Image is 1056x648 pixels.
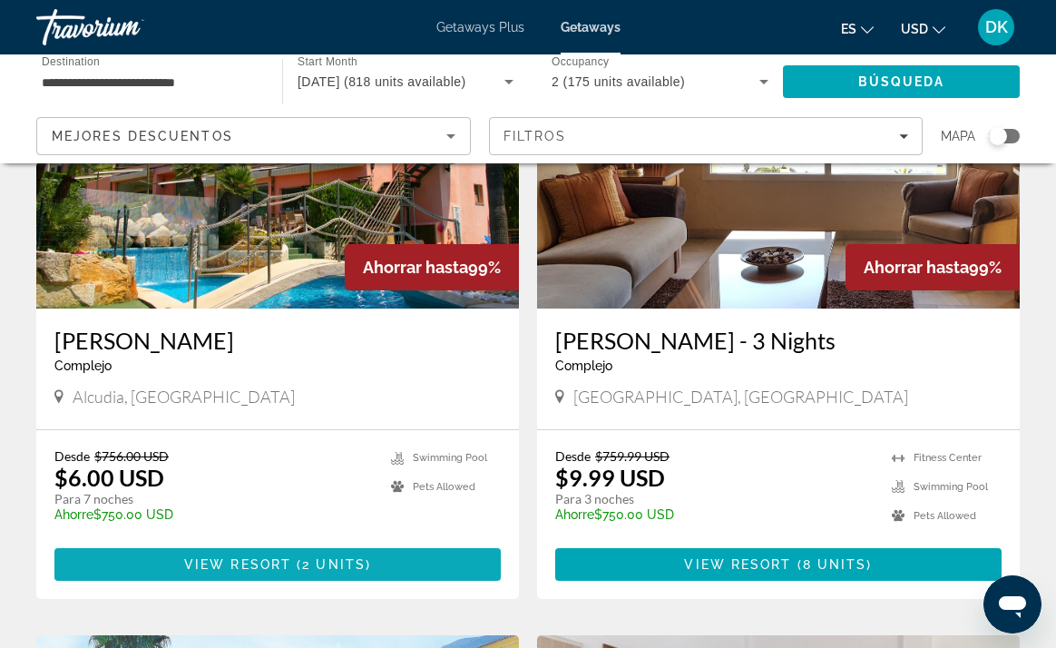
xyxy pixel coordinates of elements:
span: Desde [54,448,90,464]
button: Filters [489,117,924,155]
button: User Menu [973,8,1020,46]
span: Start Month [298,56,357,68]
span: es [841,22,856,36]
span: Ahorrar hasta [864,258,969,277]
span: ( ) [792,557,873,572]
p: $6.00 USD [54,464,164,491]
p: $750.00 USD [54,507,373,522]
iframe: Botón para iniciar la ventana de mensajería [983,575,1041,633]
button: View Resort(2 units) [54,548,501,581]
button: Search [783,65,1020,98]
p: Para 3 noches [555,491,874,507]
img: Macdonald Doña Lola - 3 Nights [537,18,1020,309]
span: Ahorre [555,507,594,522]
span: Complejo [54,358,112,373]
span: Complejo [555,358,612,373]
span: Ahorre [54,507,93,522]
span: Búsqueda [858,74,945,89]
span: Pets Allowed [413,481,475,493]
p: $9.99 USD [555,464,665,491]
span: Mapa [941,123,975,149]
span: Swimming Pool [413,452,487,464]
span: Ahorrar hasta [363,258,468,277]
p: $750.00 USD [555,507,874,522]
span: DK [985,18,1008,36]
span: 2 units [302,557,366,572]
button: Change language [841,15,874,42]
button: Change currency [901,15,945,42]
span: View Resort [184,557,291,572]
span: [GEOGRAPHIC_DATA], [GEOGRAPHIC_DATA] [573,387,908,407]
span: Pets Allowed [914,510,976,522]
a: Travorium [36,4,218,51]
span: $759.99 USD [595,448,670,464]
a: [PERSON_NAME] [54,327,501,354]
span: $756.00 USD [94,448,169,464]
span: ( ) [291,557,371,572]
p: Para 7 noches [54,491,373,507]
a: Getaways [561,20,621,34]
span: View Resort [684,557,791,572]
div: 99% [846,244,1020,290]
span: Alcudia, [GEOGRAPHIC_DATA] [73,387,295,407]
a: Getaways Plus [436,20,524,34]
span: Filtros [504,129,567,143]
span: Fitness Center [914,452,982,464]
span: Desde [555,448,591,464]
input: Select destination [42,72,259,93]
button: View Resort(8 units) [555,548,1002,581]
span: Destination [42,55,100,67]
span: 2 (175 units available) [552,74,685,89]
mat-select: Sort by [52,125,455,147]
span: Occupancy [552,56,609,68]
span: Swimming Pool [914,481,988,493]
span: Mejores descuentos [52,129,233,143]
a: [PERSON_NAME] - 3 Nights [555,327,1002,354]
span: [DATE] (818 units available) [298,74,466,89]
span: USD [901,22,928,36]
img: Ona Aucanada [36,18,519,309]
div: 99% [345,244,519,290]
span: 8 units [803,557,867,572]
